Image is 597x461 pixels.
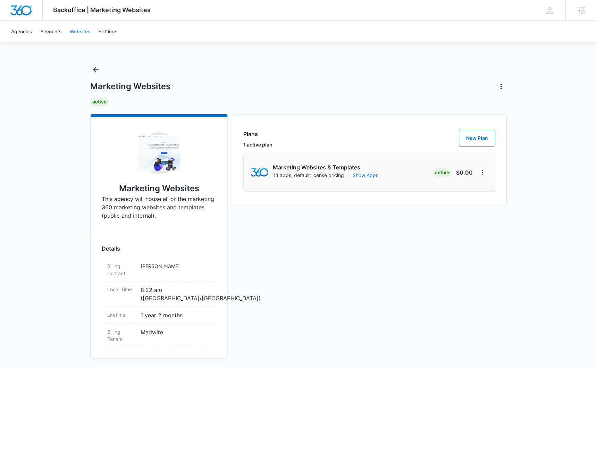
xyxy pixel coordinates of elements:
[243,130,272,138] h6: Plans
[141,328,211,343] dd: Madwire
[90,81,170,92] h1: Marketing Websites
[102,282,216,307] div: Local Time8:22 am ([GEOGRAPHIC_DATA]/[GEOGRAPHIC_DATA])
[496,81,507,92] button: Actions
[107,262,135,277] dt: Billing Contact
[102,324,216,347] div: Billing TenantMadwire
[433,168,451,177] div: ACTIVE
[456,168,473,177] p: $0.00
[477,167,488,178] button: more
[138,135,180,171] img: Marketing Websites
[459,130,495,146] a: New Plan
[107,286,135,293] dt: Local Time
[53,6,151,14] span: Backoffice | Marketing Websites
[102,258,216,282] div: Billing Contact[PERSON_NAME]
[66,21,94,42] a: Websites
[141,262,211,270] p: [PERSON_NAME]
[353,171,378,179] button: Show Apps
[102,244,120,253] span: Details
[107,328,135,343] dt: Billing Tenant
[243,141,272,148] p: 1 active plan
[7,21,36,42] a: Agencies
[141,311,211,319] dd: 1 year 2 months
[141,286,211,302] dd: 8:22 am ([GEOGRAPHIC_DATA]/[GEOGRAPHIC_DATA])
[107,311,135,318] dt: Lifetime
[273,163,360,171] p: Marketing Websites & Templates
[119,182,199,195] h2: Marketing Websites
[102,195,216,220] p: This agency will house all of the marketing 360 marketing websites and templates (public and inte...
[36,21,66,42] a: Accounts
[90,64,101,75] button: Back
[102,307,216,324] div: Lifetime1 year 2 months
[90,98,109,106] div: ACTIVE
[94,21,121,42] a: Settings
[273,171,344,179] p: 14 apps, default license pricing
